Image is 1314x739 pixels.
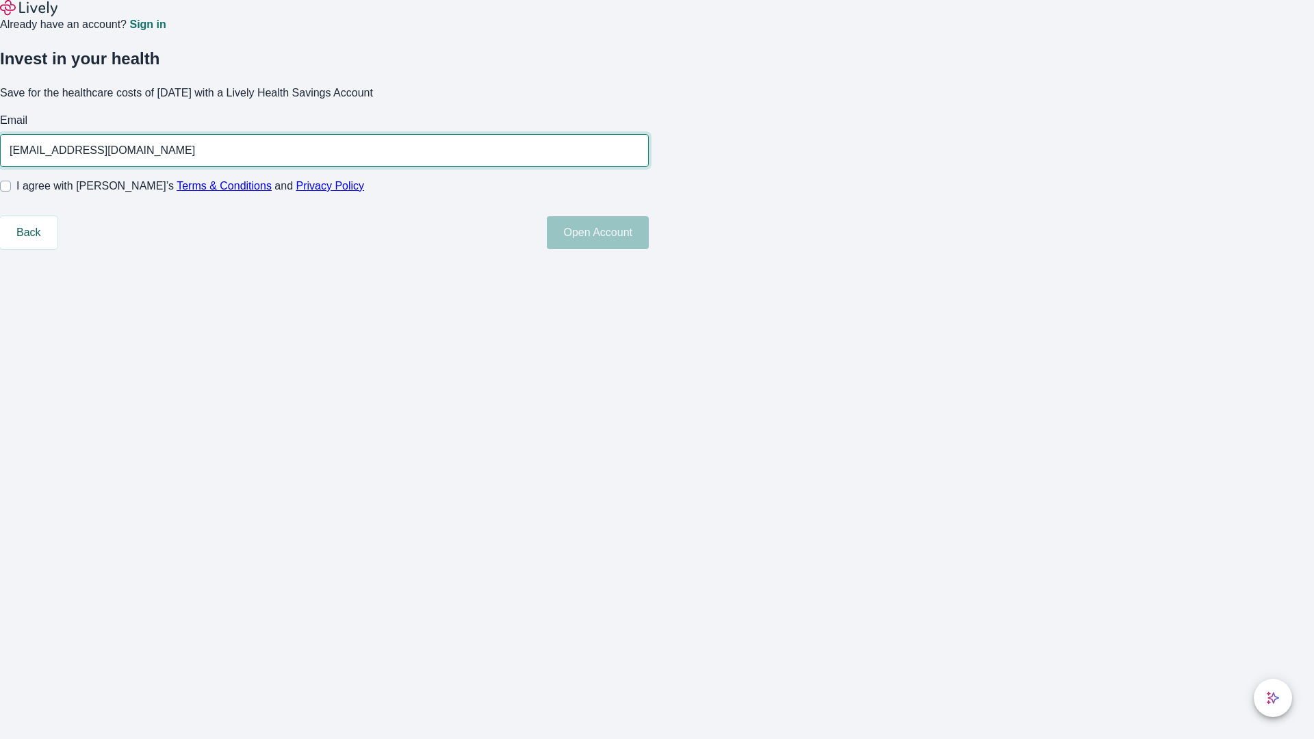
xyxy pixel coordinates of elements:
[1266,691,1280,705] svg: Lively AI Assistant
[296,180,365,192] a: Privacy Policy
[1254,679,1292,717] button: chat
[16,178,364,194] span: I agree with [PERSON_NAME]’s and
[129,19,166,30] a: Sign in
[177,180,272,192] a: Terms & Conditions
